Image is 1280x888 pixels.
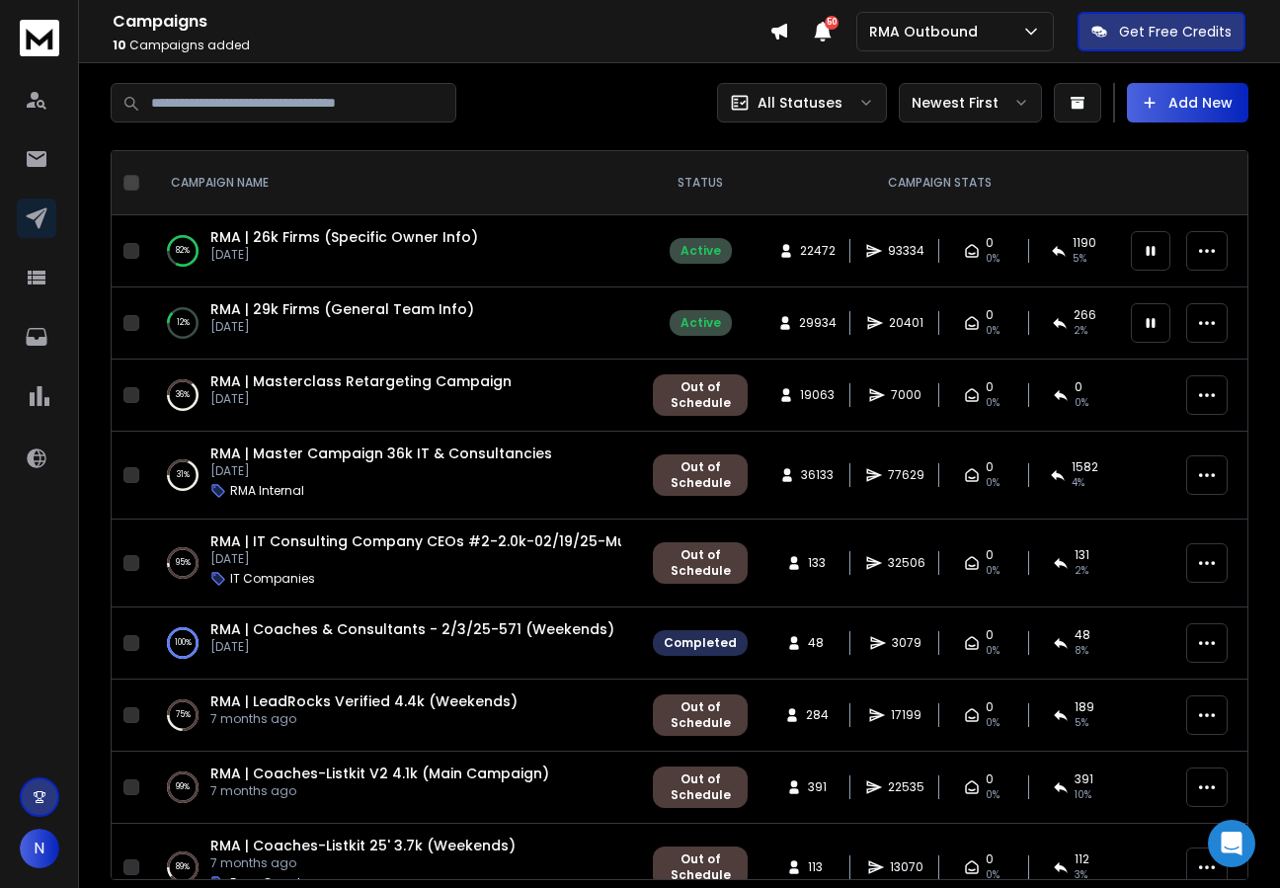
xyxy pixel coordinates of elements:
p: IT Companies [230,571,315,587]
div: Active [680,315,721,331]
a: RMA | Coaches & Consultants - 2/3/25-571 (Weekends) [210,619,614,639]
p: 75 % [176,705,191,725]
span: 3 % [1075,867,1087,883]
div: Completed [664,635,737,651]
span: 4 % [1072,475,1084,491]
a: RMA | 26k Firms (Specific Owner Info) [210,227,478,247]
button: Add New [1127,83,1248,122]
p: [DATE] [210,639,614,655]
a: RMA | LeadRocks Verified 4.4k (Weekends) [210,691,518,711]
td: 82%RMA | 26k Firms (Specific Owner Info)[DATE] [147,215,641,287]
p: [DATE] [210,247,478,263]
a: RMA | IT Consulting Company CEOs #2-2.0k-02/19/25-Mureana [210,531,670,551]
span: 0 [986,851,994,867]
td: 99%RMA | Coaches-Listkit V2 4.1k (Main Campaign)7 months ago [147,752,641,824]
span: 266 [1074,307,1096,323]
a: RMA | Coaches-Listkit 25' 3.7k (Weekends) [210,836,516,855]
p: 95 % [176,553,191,573]
p: 100 % [175,633,192,653]
p: 7 months ago [210,783,549,799]
span: 0 [986,379,994,395]
p: RMA Internal [230,483,304,499]
span: 0 [986,235,994,251]
div: Out of Schedule [664,459,737,491]
p: All Statuses [758,93,842,113]
img: logo [20,20,59,56]
span: 3079 [892,635,921,651]
span: 93334 [888,243,924,259]
span: 0% [986,787,1000,803]
div: Out of Schedule [664,379,737,411]
button: N [20,829,59,868]
p: [DATE] [210,391,512,407]
span: 2 % [1074,323,1087,339]
span: 2 % [1075,563,1088,579]
span: 77629 [888,467,924,483]
td: 12%RMA | 29k Firms (General Team Info)[DATE] [147,287,641,360]
h1: Campaigns [113,10,769,34]
span: 189 [1075,699,1094,715]
div: Out of Schedule [664,771,737,803]
span: 0 [986,627,994,643]
a: RMA | Master Campaign 36k IT & Consultancies [210,444,552,463]
th: CAMPAIGN NAME [147,151,641,215]
p: 7 months ago [210,855,516,871]
span: 0% [986,867,1000,883]
p: [DATE] [210,463,552,479]
div: Out of Schedule [664,851,737,883]
span: 0 [986,459,994,475]
span: 133 [808,555,828,571]
p: Campaigns added [113,38,769,53]
td: 36%RMA | Masterclass Retargeting Campaign[DATE] [147,360,641,432]
span: 131 [1075,547,1089,563]
span: 391 [808,779,828,795]
div: Active [680,243,721,259]
th: CAMPAIGN STATS [760,151,1119,215]
span: 20401 [889,315,923,331]
td: 100%RMA | Coaches & Consultants - 2/3/25-571 (Weekends)[DATE] [147,607,641,680]
td: 95%RMA | IT Consulting Company CEOs #2-2.0k-02/19/25-Mureana[DATE]IT Companies [147,520,641,607]
span: 7000 [891,387,921,403]
p: 89 % [176,857,190,877]
span: 32506 [888,555,925,571]
span: 0 [986,771,994,787]
span: 10 [113,37,126,53]
span: 22535 [888,779,924,795]
p: 36 % [176,385,190,405]
span: 0 % [1075,395,1088,411]
span: 17199 [891,707,921,723]
a: RMA | Coaches-Listkit V2 4.1k (Main Campaign) [210,764,549,783]
span: 19063 [800,387,835,403]
p: [DATE] [210,319,474,335]
span: 0 [986,699,994,715]
p: RMA Outbound [869,22,986,41]
p: 82 % [176,241,190,261]
span: 5 % [1075,715,1088,731]
th: STATUS [641,151,760,215]
span: 284 [806,707,829,723]
div: Open Intercom Messenger [1208,820,1255,867]
span: 10 % [1075,787,1091,803]
span: 0 [1075,379,1082,395]
a: RMA | Masterclass Retargeting Campaign [210,371,512,391]
span: 0% [986,643,1000,659]
span: 8 % [1075,643,1088,659]
p: 99 % [176,777,190,797]
button: Newest First [899,83,1042,122]
span: 0 [986,547,994,563]
p: [DATE] [210,551,621,567]
td: 75%RMA | LeadRocks Verified 4.4k (Weekends)7 months ago [147,680,641,752]
a: RMA | 29k Firms (General Team Info) [210,299,474,319]
span: 50 [825,16,839,30]
p: 12 % [177,313,190,333]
